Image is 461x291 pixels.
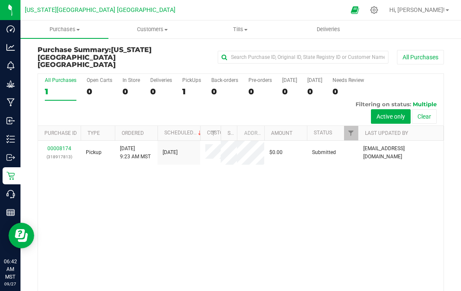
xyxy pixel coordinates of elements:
span: Tills [197,26,284,33]
div: 0 [123,87,140,96]
span: [US_STATE][GEOGRAPHIC_DATA] [GEOGRAPHIC_DATA] [38,46,152,69]
a: Tills [196,20,284,38]
div: 0 [211,87,238,96]
div: Back-orders [211,77,238,83]
div: Needs Review [333,77,364,83]
div: 0 [248,87,272,96]
a: Purchases [20,20,108,38]
span: Deliveries [305,26,352,33]
div: 1 [45,87,76,96]
span: [EMAIL_ADDRESS][DOMAIN_NAME] [363,145,438,161]
div: All Purchases [45,77,76,83]
button: Clear [412,109,437,124]
div: Pre-orders [248,77,272,83]
div: 1 [182,87,201,96]
a: 00008174 [47,145,71,151]
h3: Purchase Summary: [38,46,173,69]
span: Purchases [20,26,108,33]
div: Deliveries [150,77,172,83]
inline-svg: Dashboard [6,25,15,33]
div: Open Carts [87,77,112,83]
a: Customers [108,20,196,38]
button: Active only [371,109,411,124]
div: In Store [123,77,140,83]
a: Scheduled [164,130,203,136]
inline-svg: Grow [6,80,15,88]
div: PickUps [182,77,201,83]
iframe: Resource center [9,223,34,248]
a: Filter [207,126,221,140]
div: [DATE] [307,77,322,83]
a: Status [314,130,332,136]
span: $0.00 [269,148,283,157]
span: [DATE] [163,148,178,157]
a: Ordered [122,130,144,136]
span: Hi, [PERSON_NAME]! [389,6,445,13]
a: Purchase ID [44,130,77,136]
span: [US_STATE][GEOGRAPHIC_DATA] [GEOGRAPHIC_DATA] [25,6,175,14]
button: All Purchases [397,50,444,64]
span: Open Ecommerce Menu [345,2,365,18]
div: 0 [150,87,172,96]
inline-svg: Call Center [6,190,15,198]
inline-svg: Analytics [6,43,15,52]
span: Customers [109,26,196,33]
a: Amount [271,130,292,136]
p: (318917813) [43,153,76,161]
p: 06:42 AM MST [4,258,17,281]
div: Manage settings [369,6,379,14]
div: 0 [307,87,322,96]
p: 09/27 [4,281,17,287]
inline-svg: Manufacturing [6,98,15,107]
input: Search Purchase ID, Original ID, State Registry ID or Customer Name... [218,51,388,64]
span: Submitted [312,148,336,157]
a: Deliveries [284,20,372,38]
inline-svg: Reports [6,208,15,217]
a: Last Updated By [365,130,408,136]
span: Multiple [413,101,437,108]
inline-svg: Inventory [6,135,15,143]
div: [DATE] [282,77,297,83]
inline-svg: Monitoring [6,61,15,70]
span: Pickup [86,148,102,157]
a: Filter [344,126,358,140]
inline-svg: Retail [6,172,15,180]
div: 0 [333,87,364,96]
div: 0 [87,87,112,96]
th: Address [237,126,264,141]
inline-svg: Inbound [6,116,15,125]
a: State Registry ID [228,130,272,136]
span: [DATE] 9:23 AM MST [120,145,151,161]
inline-svg: Outbound [6,153,15,162]
div: 0 [282,87,297,96]
a: Type [88,130,100,136]
span: Filtering on status: [356,101,411,108]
